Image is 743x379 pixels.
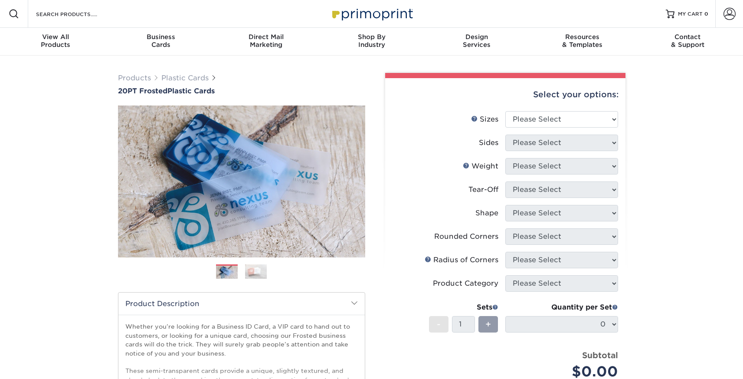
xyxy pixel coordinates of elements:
a: DesignServices [424,28,530,56]
span: - [437,318,441,331]
div: Sides [479,138,498,148]
span: 20PT Frosted [118,87,167,95]
span: Direct Mail [213,33,319,41]
h2: Product Description [118,293,365,315]
div: Marketing [213,33,319,49]
span: Shop By [319,33,424,41]
a: Shop ByIndustry [319,28,424,56]
div: Product Category [433,278,498,289]
span: + [485,318,491,331]
div: Radius of Corners [425,255,498,265]
strong: Subtotal [582,350,618,360]
div: & Support [635,33,740,49]
span: 0 [704,11,708,17]
input: SEARCH PRODUCTS..... [35,9,120,19]
h1: Plastic Cards [118,87,365,95]
a: Plastic Cards [161,74,209,82]
a: Contact& Support [635,28,740,56]
img: Plastic Cards 01 [216,265,238,280]
img: Plastic Cards 02 [245,264,267,279]
a: BusinessCards [108,28,213,56]
div: Weight [463,161,498,171]
a: View AllProducts [3,28,108,56]
a: Products [118,74,151,82]
span: Resources [530,33,635,41]
div: Industry [319,33,424,49]
img: 20PT Frosted 01 [118,96,365,267]
img: Primoprint [328,4,415,23]
span: Contact [635,33,740,41]
div: & Templates [530,33,635,49]
div: Rounded Corners [434,231,498,242]
div: Sets [429,302,498,313]
div: Quantity per Set [505,302,618,313]
div: Select your options: [392,78,619,111]
span: Design [424,33,530,41]
a: 20PT FrostedPlastic Cards [118,87,365,95]
span: MY CART [678,10,703,18]
a: Resources& Templates [530,28,635,56]
div: Cards [108,33,213,49]
div: Tear-Off [468,185,498,195]
a: Direct MailMarketing [213,28,319,56]
span: Business [108,33,213,41]
div: Products [3,33,108,49]
div: Services [424,33,530,49]
div: Shape [475,208,498,218]
div: Sizes [471,114,498,125]
span: View All [3,33,108,41]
